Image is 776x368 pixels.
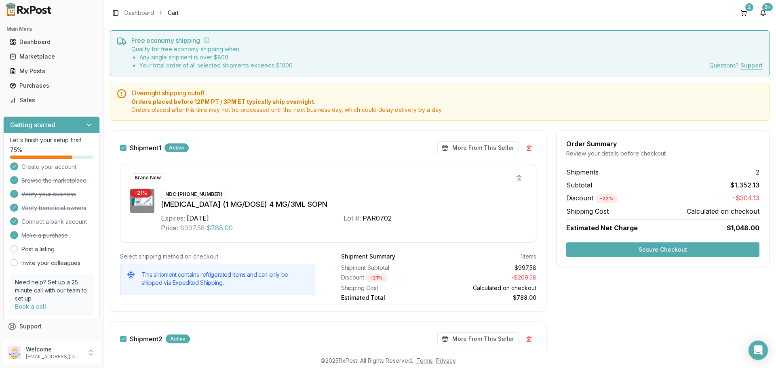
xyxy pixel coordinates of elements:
span: Verify your business [21,190,76,198]
div: Select shipping method on checkout [120,252,315,261]
span: $1,352.13 [730,180,759,190]
h3: Getting started [10,120,55,130]
a: Purchases [6,78,97,93]
span: Subtotal [566,180,592,190]
img: User avatar [8,346,21,359]
h5: Free economy shipping [131,37,763,44]
button: 2 [737,6,750,19]
div: Qualify for free economy shipping when [131,45,293,69]
div: Review your details before checkout [566,149,759,158]
p: Need help? Set up a 25 minute call with our team to set up. [15,278,88,303]
p: [EMAIL_ADDRESS][DOMAIN_NAME] [26,353,82,360]
button: Marketplace [3,50,100,63]
h2: Main Menu [6,26,97,32]
button: More From This Seller [437,332,519,345]
span: Create your account [21,163,76,171]
div: Price: [161,223,178,233]
li: Any single shipment is over $ 800 [139,53,293,61]
p: Welcome [26,345,82,353]
div: Discount [341,273,436,282]
div: 1 items [521,252,536,261]
button: Sales [3,94,100,107]
a: Dashboard [124,9,154,17]
div: - $209.58 [442,273,537,282]
a: Dashboard [6,35,97,49]
div: Shipping Cost [341,284,436,292]
img: RxPost Logo [3,3,55,16]
span: $1,048.00 [727,223,759,233]
a: Post a listing [21,245,55,253]
div: Purchases [10,82,93,90]
span: 75 % [10,146,22,154]
div: - 22 % [595,194,618,203]
button: More From This Seller [437,141,519,154]
div: Shipment Subtotal [341,264,436,272]
label: Shipment 2 [130,336,162,342]
div: Marketplace [10,53,93,61]
button: Support [3,319,100,334]
span: Shipments [566,167,599,177]
div: Order Summary [566,141,759,147]
div: Dashboard [10,38,93,46]
span: Shipping Cost [566,206,609,216]
a: Book a call [15,303,46,310]
button: Dashboard [3,36,100,48]
span: Verify beneficial owners [21,204,86,212]
div: Expires: [161,213,185,223]
div: - 21 % [366,273,387,282]
span: Estimated Net Charge [566,224,638,232]
button: 9+ [757,6,770,19]
div: Sales [10,96,93,104]
li: Your total order of all selected shipments exceeds $ 1000 [139,61,293,69]
nav: breadcrumb [124,9,179,17]
div: - 21 % [130,189,152,198]
span: $997.58 [180,223,205,233]
span: $788.00 [207,223,233,233]
div: Open Intercom Messenger [749,341,768,360]
img: Ozempic (1 MG/DOSE) 4 MG/3ML SOPN [130,189,154,213]
button: Feedback [3,334,100,348]
a: Invite your colleagues [21,259,80,267]
div: $788.00 [442,294,537,302]
div: Lot #: [344,213,361,223]
span: Calculated on checkout [687,206,759,216]
span: Orders placed before 12PM PT / 3PM ET typically ship overnight. [131,98,763,106]
div: 9+ [762,3,773,11]
div: $997.58 [442,264,537,272]
h5: This shipment contains refrigerated items and can only be shipped via Expedited Shipping. [141,271,308,287]
div: Active [166,334,190,343]
div: Shipment Summary [341,252,395,261]
button: My Posts [3,65,100,78]
div: [MEDICAL_DATA] (1 MG/DOSE) 4 MG/3ML SOPN [161,199,526,210]
span: Make a purchase [21,231,68,240]
button: Purchases [3,79,100,92]
button: Secure Checkout [566,242,759,257]
label: Shipment 1 [130,145,161,151]
span: Feedback [19,337,47,345]
span: Cart [168,9,179,17]
span: Connect a bank account [21,218,87,226]
div: NDC: [PHONE_NUMBER] [161,190,227,199]
div: Active [164,143,189,152]
span: Browse the marketplace [21,177,86,185]
span: 2 [756,167,759,177]
div: Estimated Total [341,294,436,302]
span: -$304.13 [733,193,759,203]
div: [DATE] [187,213,209,223]
a: My Posts [6,64,97,78]
a: Terms [416,357,433,364]
div: Calculated on checkout [442,284,537,292]
span: Orders placed after this time may not be processed until the next business day, which could delay... [131,106,763,114]
span: Discount [566,194,618,202]
a: Marketplace [6,49,97,64]
div: 2 [745,3,753,11]
a: Sales [6,93,97,107]
div: Brand New [130,173,165,182]
div: Questions? [709,61,763,69]
h5: Overnight shipping cutoff [131,90,763,96]
div: PAR0702 [363,213,392,223]
p: Let's finish your setup first! [10,136,93,144]
a: Privacy [436,357,456,364]
div: My Posts [10,67,93,75]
